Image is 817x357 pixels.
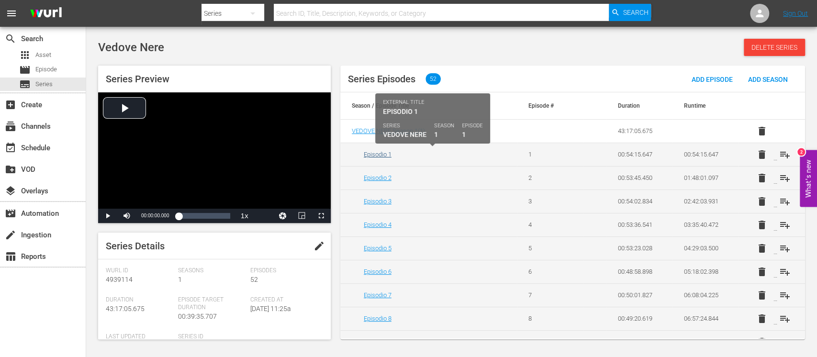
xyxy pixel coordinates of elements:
[141,213,169,218] span: 00:00:00.000
[606,166,672,190] td: 00:53:45.450
[313,240,325,252] span: edit
[5,185,16,197] span: Overlays
[178,296,246,312] span: Episode Target Duration
[750,120,773,143] button: delete
[19,78,31,90] span: Series
[340,92,517,119] th: Season / Episode Title
[606,283,672,307] td: 00:50:01.827
[779,172,790,184] span: playlist_add
[19,64,31,76] span: Episode
[672,143,739,166] td: 00:54:15.647
[672,283,739,307] td: 06:08:04.225
[23,2,69,25] img: ans4CAIJ8jUAAAAAAAAAAAAAAAAAAAAAAAAgQb4GAAAAAAAAAAAAAAAAAAAAAAAAJMjXAAAAAAAAAAAAAAAAAAAAAAAAgAT5G...
[178,267,246,275] span: Seasons
[5,121,16,132] span: Channels
[779,196,790,207] span: playlist_add
[750,307,773,330] button: delete
[5,142,16,154] span: Schedule
[5,229,16,241] span: Ingestion
[783,10,808,17] a: Sign Out
[773,237,796,260] button: playlist_add
[35,65,57,74] span: Episode
[178,312,217,320] span: 00:39:35.707
[606,143,672,166] td: 00:54:15.647
[517,330,583,354] td: 9
[517,166,583,190] td: 2
[756,313,767,324] span: delete
[106,267,173,275] span: Wurl Id
[750,143,773,166] button: delete
[750,213,773,236] button: delete
[517,143,583,166] td: 1
[364,245,392,252] a: Episodio 5
[106,73,169,85] span: Series Preview
[106,276,133,283] span: 4939114
[756,243,767,254] span: delete
[308,234,331,257] button: edit
[756,149,767,160] span: delete
[250,276,258,283] span: 52
[178,276,182,283] span: 1
[98,209,117,223] button: Play
[517,260,583,283] td: 6
[517,190,583,213] td: 3
[106,333,173,341] span: Last Updated
[773,213,796,236] button: playlist_add
[364,151,392,158] a: Episodio 1
[779,336,790,348] span: playlist_add
[779,149,790,160] span: playlist_add
[250,305,291,312] span: [DATE] 11:25a
[756,336,767,348] span: delete
[750,260,773,283] button: delete
[106,296,173,304] span: Duration
[273,209,292,223] button: Jump To Time
[750,167,773,190] button: delete
[773,307,796,330] button: playlist_add
[744,44,805,51] span: Delete Series
[672,92,739,119] th: Runtime
[117,209,136,223] button: Mute
[779,219,790,231] span: playlist_add
[750,331,773,354] button: delete
[672,213,739,236] td: 03:35:40.472
[606,120,672,143] td: 43:17:05.675
[750,237,773,260] button: delete
[606,92,672,119] th: Duration
[773,284,796,307] button: playlist_add
[5,251,16,262] span: Reports
[364,315,392,322] a: Episodio 8
[744,39,805,56] button: Delete Series
[773,167,796,190] button: playlist_add
[750,284,773,307] button: delete
[779,266,790,278] span: playlist_add
[779,243,790,254] span: playlist_add
[684,70,740,88] button: Add Episode
[756,266,767,278] span: delete
[517,236,583,260] td: 5
[740,70,795,88] button: Add Season
[292,209,312,223] button: Picture-in-Picture
[779,290,790,301] span: playlist_add
[672,166,739,190] td: 01:48:01.097
[425,73,441,85] span: 52
[517,307,583,330] td: 8
[606,307,672,330] td: 00:49:20.619
[740,76,795,83] span: Add Season
[235,209,254,223] button: Playback Rate
[364,174,392,181] a: Episodio 2
[250,267,318,275] span: Episodes
[19,49,31,61] span: Asset
[517,92,583,119] th: Episode #
[756,219,767,231] span: delete
[609,4,651,21] button: Search
[106,305,145,312] span: 43:17:05.675
[179,213,230,219] div: Progress Bar
[773,190,796,213] button: playlist_add
[672,190,739,213] td: 02:42:03.931
[606,260,672,283] td: 00:48:58.898
[98,41,164,54] span: Vedove Nere
[5,33,16,45] span: Search
[364,268,392,275] a: Episodio 6
[352,127,425,134] a: VEDOVE NERE Season 1(1)
[35,79,53,89] span: Series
